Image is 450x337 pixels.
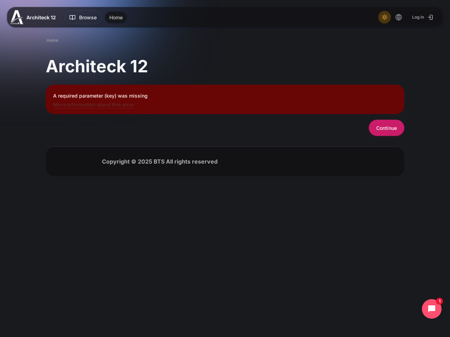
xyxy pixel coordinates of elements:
[79,14,97,21] span: Browse
[392,11,405,24] button: Languages
[53,101,134,107] a: More information about this error
[26,14,56,21] span: Architeck 12
[11,10,24,24] img: A12
[369,120,404,136] button: Continue
[378,11,391,24] button: Light Mode Dark Mode
[46,36,404,45] nav: Navigation bar
[46,55,148,77] h1: Architeck 12
[406,11,439,24] a: Log in
[379,12,390,22] div: Light Mode
[64,10,102,24] button: Browse
[46,55,404,136] section: Content
[53,92,397,99] p: A required parameter (key) was missing
[412,11,424,24] span: Log in
[105,12,127,23] a: Home
[102,158,218,165] strong: Copyright © 2025 BTS All rights reserved
[11,10,59,24] a: A12 A12 Architeck 12
[46,37,58,44] a: Home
